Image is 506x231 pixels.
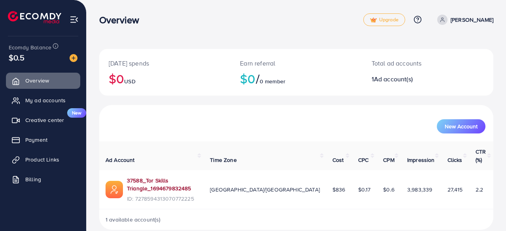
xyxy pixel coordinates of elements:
h3: Overview [99,14,145,26]
a: tickUpgrade [363,13,405,26]
a: My ad accounts [6,92,80,108]
img: tick [370,17,377,23]
span: Ad account(s) [374,75,413,83]
p: [PERSON_NAME] [451,15,493,24]
span: CTR (%) [476,148,486,163]
h2: $0 [240,71,352,86]
span: 0 member [260,77,285,85]
span: [GEOGRAPHIC_DATA]/[GEOGRAPHIC_DATA] [210,186,320,193]
span: New [67,108,86,118]
a: Product Links [6,152,80,167]
span: Clicks [447,156,463,164]
h2: $0 [109,71,221,86]
span: 1 available account(s) [106,216,161,223]
span: Billing [25,175,41,183]
a: 37588_Tor Skills Triangle_1694679832485 [127,177,197,193]
a: Payment [6,132,80,148]
span: 2.2 [476,186,483,193]
span: Ad Account [106,156,135,164]
span: New Account [445,124,478,129]
a: Billing [6,171,80,187]
span: Upgrade [370,17,398,23]
img: logo [8,11,61,23]
span: $0.5 [9,52,25,63]
span: My ad accounts [25,96,66,104]
img: image [70,54,77,62]
span: Payment [25,136,47,144]
span: 27,415 [447,186,463,193]
span: Cost [332,156,344,164]
img: ic-ads-acc.e4c84228.svg [106,181,123,198]
span: $0.6 [383,186,395,193]
button: New Account [437,119,485,133]
span: CPC [358,156,368,164]
span: 3,983,339 [407,186,432,193]
img: menu [70,15,79,24]
span: Time Zone [210,156,236,164]
span: $836 [332,186,346,193]
a: Creative centerNew [6,112,80,128]
a: [PERSON_NAME] [434,15,493,25]
a: Overview [6,73,80,88]
span: Creative center [25,116,64,124]
p: [DATE] spends [109,58,221,68]
h2: 1 [372,75,451,83]
span: CPM [383,156,394,164]
span: Product Links [25,156,59,163]
iframe: Chat [472,195,500,225]
span: / [256,69,260,88]
span: $0.17 [358,186,371,193]
span: ID: 7278594313070772225 [127,195,197,203]
span: USD [124,77,135,85]
span: Impression [407,156,435,164]
span: Ecomdy Balance [9,43,51,51]
p: Earn referral [240,58,352,68]
p: Total ad accounts [372,58,451,68]
span: Overview [25,77,49,85]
